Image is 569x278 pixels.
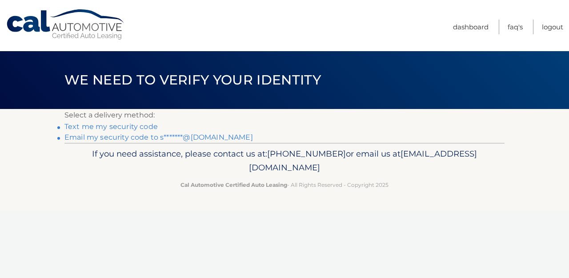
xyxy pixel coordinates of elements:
[64,72,321,88] span: We need to verify your identity
[453,20,489,34] a: Dashboard
[180,181,287,188] strong: Cal Automotive Certified Auto Leasing
[70,180,499,189] p: - All Rights Reserved - Copyright 2025
[64,133,253,141] a: Email my security code to s*******@[DOMAIN_NAME]
[70,147,499,175] p: If you need assistance, please contact us at: or email us at
[6,9,126,40] a: Cal Automotive
[64,109,505,121] p: Select a delivery method:
[64,122,158,131] a: Text me my security code
[542,20,563,34] a: Logout
[267,149,346,159] span: [PHONE_NUMBER]
[508,20,523,34] a: FAQ's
